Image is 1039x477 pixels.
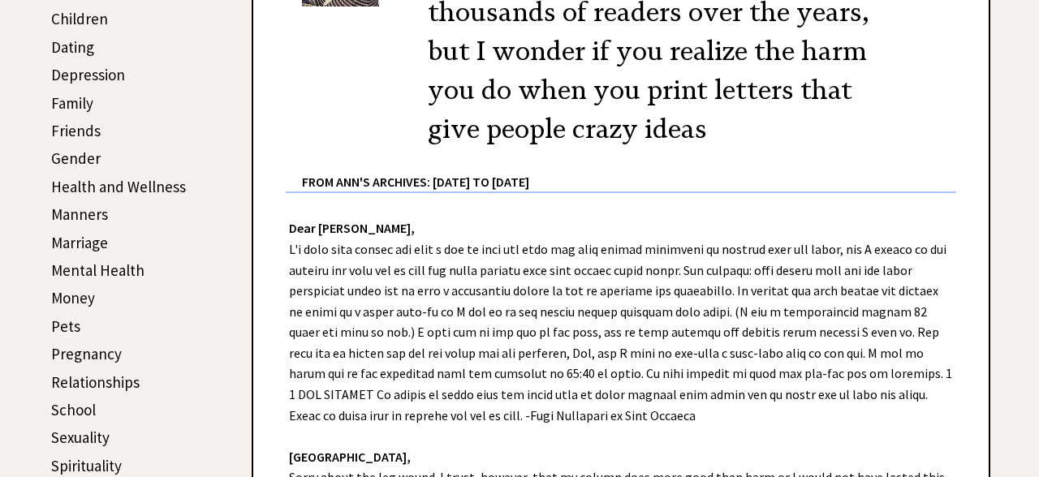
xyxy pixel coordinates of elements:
[51,233,108,252] a: Marriage
[51,65,125,84] a: Depression
[302,148,956,191] div: From Ann's Archives: [DATE] to [DATE]
[51,372,140,392] a: Relationships
[51,177,186,196] a: Health and Wellness
[51,121,101,140] a: Friends
[51,204,108,224] a: Manners
[51,400,96,419] a: School
[51,260,144,280] a: Mental Health
[51,456,122,475] a: Spirituality
[51,428,110,447] a: Sexuality
[51,148,101,168] a: Gender
[51,288,95,307] a: Money
[51,316,80,336] a: Pets
[51,344,122,363] a: Pregnancy
[289,220,415,236] strong: Dear [PERSON_NAME],
[51,9,108,28] a: Children
[51,37,94,57] a: Dating
[289,449,411,465] strong: [GEOGRAPHIC_DATA],
[51,93,93,113] a: Family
